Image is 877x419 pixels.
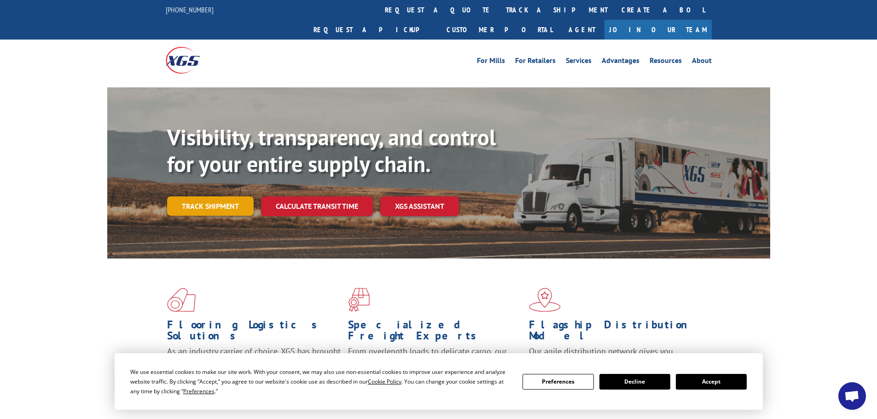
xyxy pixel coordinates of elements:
span: Our agile distribution network gives you nationwide inventory management on demand. [529,346,698,367]
a: Calculate transit time [261,196,373,216]
h1: Flooring Logistics Solutions [167,319,341,346]
a: About [692,57,712,67]
h1: Specialized Freight Experts [348,319,522,346]
span: Cookie Policy [368,378,401,385]
div: Cookie Consent Prompt [115,353,763,410]
b: Visibility, transparency, and control for your entire supply chain. [167,123,496,178]
img: xgs-icon-focused-on-flooring-red [348,288,370,312]
button: Accept [676,374,747,390]
a: Request a pickup [307,20,440,40]
span: As an industry carrier of choice, XGS has brought innovation and dedication to flooring logistics... [167,346,341,379]
div: We use essential cookies to make our site work. With your consent, we may also use non-essential ... [130,367,511,396]
h1: Flagship Distribution Model [529,319,703,346]
a: [PHONE_NUMBER] [166,5,214,14]
a: For Retailers [515,57,556,67]
a: Resources [650,57,682,67]
span: Preferences [183,387,215,395]
button: Decline [599,374,670,390]
img: xgs-icon-flagship-distribution-model-red [529,288,561,312]
a: Agent [559,20,604,40]
a: Advantages [602,57,639,67]
a: Track shipment [167,196,254,216]
a: XGS ASSISTANT [380,196,459,216]
a: Services [566,57,592,67]
a: For Mills [477,57,505,67]
div: Open chat [838,382,866,410]
a: Join Our Team [604,20,712,40]
a: Customer Portal [440,20,559,40]
img: xgs-icon-total-supply-chain-intelligence-red [167,288,196,312]
button: Preferences [523,374,593,390]
p: From overlength loads to delicate cargo, our experienced staff knows the best way to move your fr... [348,346,522,387]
